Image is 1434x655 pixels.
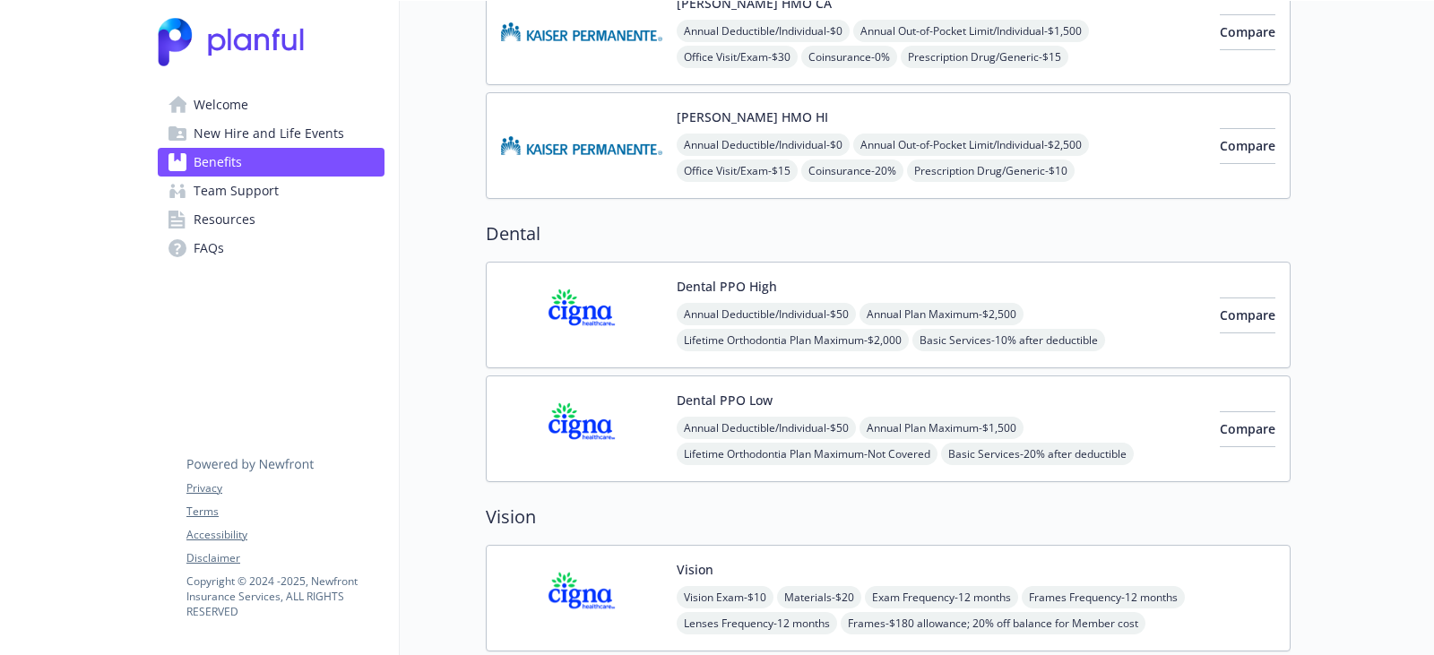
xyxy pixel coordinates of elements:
span: New Hire and Life Events [194,119,344,148]
button: [PERSON_NAME] HMO HI [677,108,828,126]
a: Accessibility [186,527,384,543]
button: Compare [1220,128,1275,164]
span: Annual Deductible/Individual - $50 [677,417,856,439]
span: Materials - $20 [777,586,861,608]
a: New Hire and Life Events [158,119,384,148]
span: Annual Deductible/Individual - $0 [677,20,850,42]
span: Basic Services - 20% after deductible [941,443,1134,465]
a: Benefits [158,148,384,177]
a: Resources [158,205,384,234]
button: Dental PPO High [677,277,777,296]
span: Annual Out-of-Pocket Limit/Individual - $2,500 [853,134,1089,156]
img: CIGNA carrier logo [501,277,662,353]
span: Lenses Frequency - 12 months [677,612,837,634]
button: Compare [1220,14,1275,50]
img: CIGNA carrier logo [501,560,662,636]
h2: Dental [486,220,1291,247]
span: Coinsurance - 0% [801,46,897,68]
span: Compare [1220,420,1275,437]
button: Compare [1220,411,1275,447]
span: Exam Frequency - 12 months [865,586,1018,608]
span: Welcome [194,90,248,119]
span: Prescription Drug/Generic - $15 [901,46,1068,68]
span: Annual Plan Maximum - $1,500 [860,417,1024,439]
span: Annual Plan Maximum - $2,500 [860,303,1024,325]
span: Lifetime Orthodontia Plan Maximum - Not Covered [677,443,937,465]
a: Welcome [158,90,384,119]
a: Terms [186,504,384,520]
span: Basic Services - 10% after deductible [912,329,1105,351]
a: Team Support [158,177,384,205]
button: Dental PPO Low [677,391,773,409]
span: Vision Exam - $10 [677,586,773,608]
span: Frames - $180 allowance; 20% off balance for Member cost [841,612,1145,634]
span: Annual Out-of-Pocket Limit/Individual - $1,500 [853,20,1089,42]
span: Resources [194,205,255,234]
button: Compare [1220,297,1275,333]
a: FAQs [158,234,384,263]
span: Office Visit/Exam - $15 [677,159,798,182]
span: Coinsurance - 20% [801,159,903,182]
a: Privacy [186,480,384,496]
span: Annual Deductible/Individual - $0 [677,134,850,156]
span: Annual Deductible/Individual - $50 [677,303,856,325]
button: Vision [677,560,713,579]
span: Compare [1220,306,1275,323]
p: Copyright © 2024 - 2025 , Newfront Insurance Services, ALL RIGHTS RESERVED [186,573,384,619]
span: Lifetime Orthodontia Plan Maximum - $2,000 [677,329,909,351]
img: CIGNA carrier logo [501,391,662,467]
span: FAQs [194,234,224,263]
span: Office Visit/Exam - $30 [677,46,798,68]
img: Kaiser Permanente Insurance Company carrier logo [501,108,662,184]
span: Compare [1220,23,1275,40]
span: Frames Frequency - 12 months [1022,586,1185,608]
h2: Vision [486,504,1291,530]
a: Disclaimer [186,550,384,566]
span: Team Support [194,177,279,205]
span: Prescription Drug/Generic - $10 [907,159,1075,182]
span: Compare [1220,137,1275,154]
span: Benefits [194,148,242,177]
